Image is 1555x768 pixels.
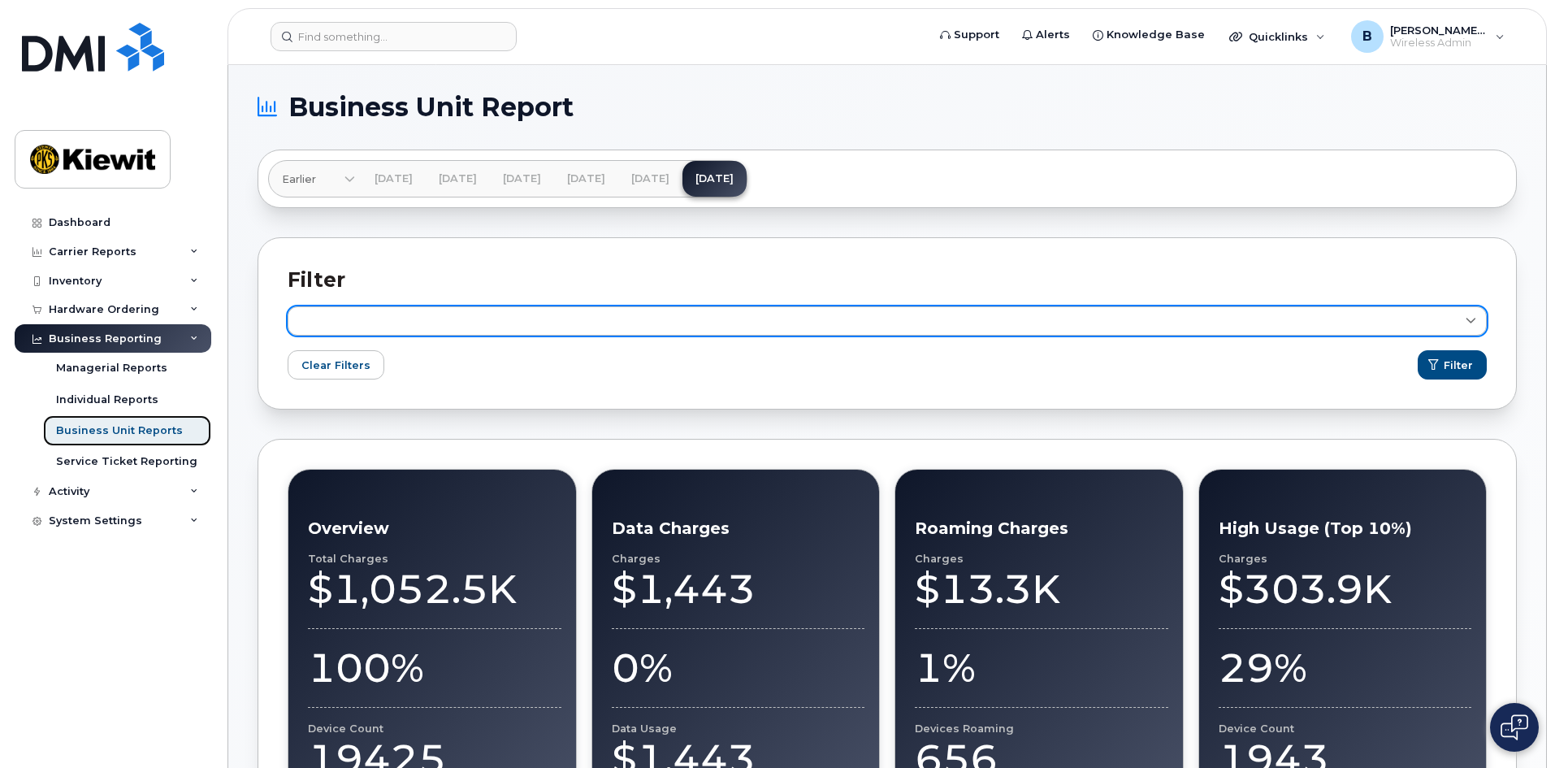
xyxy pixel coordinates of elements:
span: Filter [1444,358,1473,373]
div: $303.9K [1219,565,1472,614]
div: $13.3K [915,565,1168,614]
a: [DATE] [682,161,747,197]
a: [DATE] [490,161,554,197]
a: Earlier [269,161,355,197]
h3: Overview [308,519,561,538]
a: [DATE] [618,161,682,197]
div: Devices Roaming [915,722,1168,735]
h2: Filter [288,267,1487,292]
div: Device Count [1219,722,1472,735]
h3: Data Charges [612,519,865,538]
div: Charges [1219,553,1472,565]
span: Business Unit Report [288,95,574,119]
img: Open chat [1501,714,1528,740]
button: Filter [1418,350,1487,380]
div: Charges [612,553,865,565]
div: Data Usage [612,722,865,735]
div: Total Charges [308,553,561,565]
div: 29% [1219,644,1472,692]
a: [DATE] [554,161,618,197]
div: $1,443 [612,565,865,614]
div: Charges [915,553,1168,565]
h3: High Usage (Top 10%) [1219,519,1472,538]
span: Clear Filters [301,358,370,373]
div: 100% [308,644,561,692]
h3: Roaming Charges [915,519,1168,538]
span: Earlier [282,171,316,187]
a: [DATE] [426,161,490,197]
a: [DATE] [362,161,426,197]
div: $1,052.5K [308,565,561,614]
button: Clear Filters [288,350,384,380]
div: Device Count [308,722,561,735]
div: 0% [612,644,865,692]
div: 1% [915,644,1168,692]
